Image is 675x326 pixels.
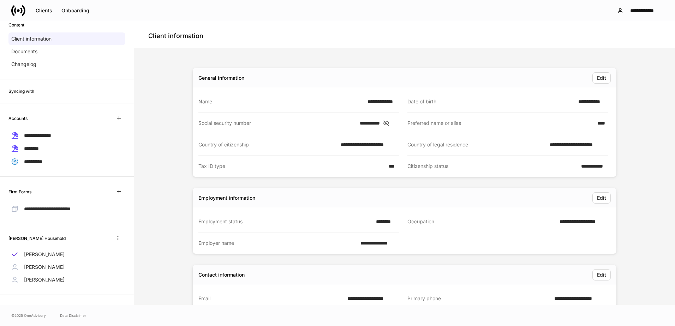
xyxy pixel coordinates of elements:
p: [PERSON_NAME] [24,264,65,271]
div: Name [198,98,363,105]
div: Edit [597,76,606,80]
div: Onboarding [61,8,89,13]
h4: Client information [148,32,203,40]
span: © 2025 OneAdvisory [11,313,46,318]
a: Data Disclaimer [60,313,86,318]
h6: [PERSON_NAME] Household [8,235,66,242]
div: Employment information [198,194,255,201]
div: Contact information [198,271,245,278]
div: Occupation [407,218,555,225]
div: Country of citizenship [198,141,336,148]
button: Onboarding [57,5,94,16]
button: Edit [592,72,611,84]
a: [PERSON_NAME] [8,273,125,286]
a: Client information [8,32,125,45]
a: [PERSON_NAME] [8,248,125,261]
p: Client information [11,35,52,42]
button: Edit [592,269,611,280]
div: Citizenship status [407,163,577,170]
div: Employment status [198,218,372,225]
p: [PERSON_NAME] [24,251,65,258]
div: Tax ID type [198,163,384,170]
a: Documents [8,45,125,58]
p: Changelog [11,61,36,68]
div: Edit [597,195,606,200]
h6: Syncing with [8,88,34,95]
p: [PERSON_NAME] [24,276,65,283]
button: Clients [31,5,57,16]
div: Primary phone [407,295,550,302]
div: General information [198,74,244,81]
div: Edit [597,272,606,277]
h6: Accounts [8,115,28,122]
div: Email [198,295,343,302]
div: Date of birth [407,98,574,105]
div: Social security number [198,120,356,127]
div: Country of legal residence [407,141,545,148]
div: Employer name [198,240,356,247]
a: Changelog [8,58,125,71]
p: Documents [11,48,37,55]
div: Clients [36,8,52,13]
div: Preferred name or alias [407,120,593,127]
h6: Firm Forms [8,188,31,195]
a: [PERSON_NAME] [8,261,125,273]
button: Edit [592,192,611,204]
h6: Content [8,22,24,28]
